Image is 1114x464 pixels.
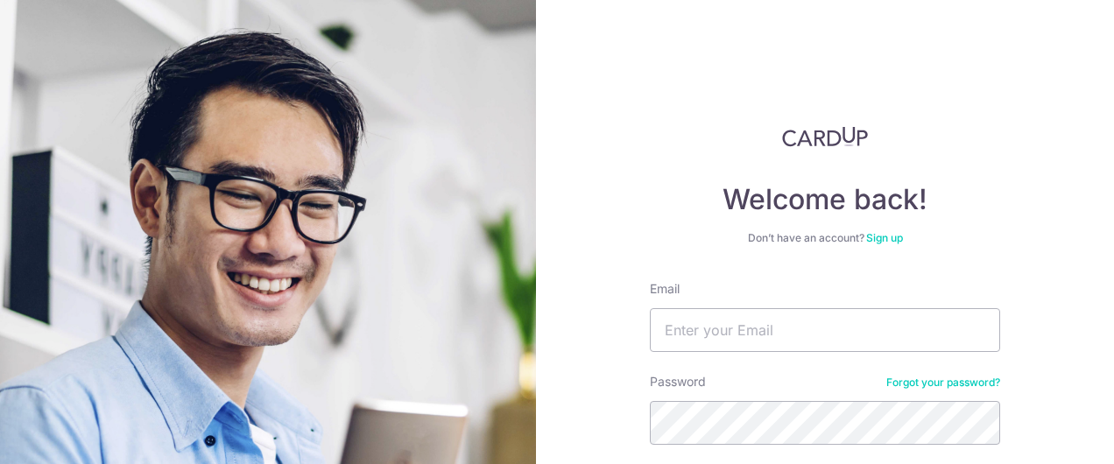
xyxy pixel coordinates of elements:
img: CardUp Logo [782,126,868,147]
div: Don’t have an account? [650,231,1000,245]
a: Forgot your password? [886,376,1000,390]
input: Enter your Email [650,308,1000,352]
label: Email [650,280,680,298]
label: Password [650,373,706,390]
a: Sign up [866,231,903,244]
h4: Welcome back! [650,182,1000,217]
